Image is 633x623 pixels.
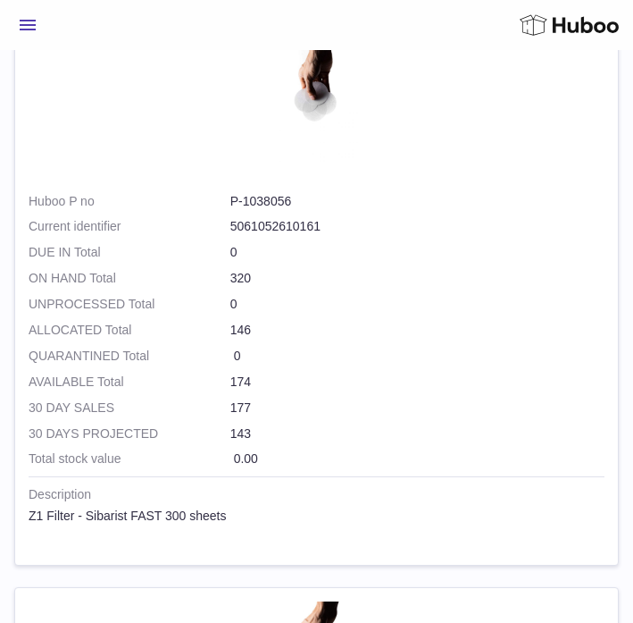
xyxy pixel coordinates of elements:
[29,425,604,451] td: 143
[29,348,230,365] strong: QUARANTINED Total
[29,296,604,322] td: 0
[29,486,604,508] strong: Description
[29,244,230,261] strong: DUE IN Total
[272,46,362,165] img: product image
[29,244,604,270] td: 0
[29,425,230,442] strong: 30 DAYS PROJECTED
[29,270,230,287] strong: ON HAND Total
[29,374,604,400] td: 174
[29,322,604,348] td: 146
[29,296,230,313] strong: UNPROCESSED Total
[29,193,230,210] dt: Huboo P no
[29,400,604,425] td: 177
[29,450,230,467] strong: Total stock value
[234,451,258,466] span: 0.00
[29,508,604,525] div: Z1 Filter - Sibarist FAST 300 sheets
[29,400,230,417] strong: 30 DAY SALES
[230,193,604,210] dd: P-1038056
[234,349,241,363] span: 0
[29,270,604,296] td: 320
[29,374,230,391] strong: AVAILABLE Total
[230,218,604,235] dd: 5061052610161
[29,322,230,339] strong: ALLOCATED Total
[29,218,230,235] dt: Current identifier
